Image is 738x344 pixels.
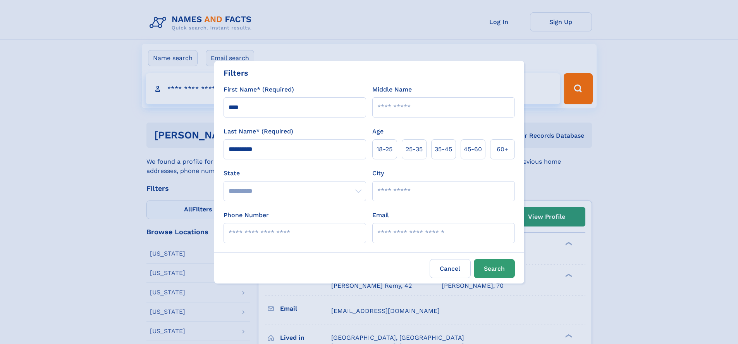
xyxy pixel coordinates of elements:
[224,169,366,178] label: State
[435,145,452,154] span: 35‑45
[224,211,269,220] label: Phone Number
[224,67,248,79] div: Filters
[474,259,515,278] button: Search
[497,145,508,154] span: 60+
[430,259,471,278] label: Cancel
[406,145,423,154] span: 25‑35
[372,211,389,220] label: Email
[377,145,392,154] span: 18‑25
[464,145,482,154] span: 45‑60
[372,169,384,178] label: City
[224,85,294,94] label: First Name* (Required)
[372,127,384,136] label: Age
[224,127,293,136] label: Last Name* (Required)
[372,85,412,94] label: Middle Name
